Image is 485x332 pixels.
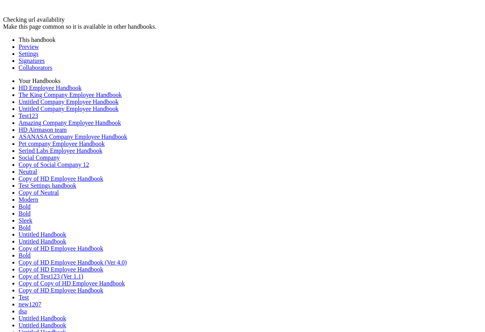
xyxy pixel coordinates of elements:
a: Bold [19,224,31,231]
li: This handbook [19,36,482,43]
a: Copy of Test123 (Ver 1.1) [19,273,83,280]
a: Test [19,294,29,301]
a: Untitled Handbook [19,322,66,329]
a: Copy of HD Employee Handbook [19,287,103,294]
a: HD Employee Handbook [19,85,82,91]
a: Serind Labs Employee Handbook [19,147,102,154]
li: Your Handbooks [19,78,482,85]
a: Bold [19,210,31,217]
a: Modern [19,196,38,203]
a: new1207 [19,301,41,308]
a: Copy of Social Company 12 [19,161,89,168]
a: Copy of Neutral [19,189,59,196]
a: Signatures [19,57,45,64]
a: Pet company Employee Handbook [19,140,105,147]
a: Copy of HD Employee Handbook (Ver 4.0) [19,259,127,266]
a: Bold [19,252,31,259]
a: Amazing Company Employee Handbook [19,119,121,126]
div: Make this page common so it is available in other handbooks. [3,23,482,30]
a: Untitled Handbook [19,231,66,238]
a: Untitled Handbook [19,315,66,322]
a: Test Settings handbook [19,182,76,189]
a: The King Company Employee Handbook [19,92,122,98]
a: HD Airmason team [19,126,67,133]
a: Test123 [19,112,38,119]
a: Copy of HD Employee Handbook [19,175,103,182]
a: Sleek [19,217,33,224]
a: Neutral [19,168,37,175]
a: Untitled Company Employee Handbook [19,105,118,112]
a: Preview [19,43,39,50]
a: Copy of HD Employee Handbook [19,266,103,273]
a: Settings [19,50,39,57]
span: Checking url availability [3,16,65,23]
a: Untitled Handbook [19,238,66,245]
a: ASANASA Company Employee Handbook [19,133,127,140]
a: dsa [19,308,27,315]
a: Social Company [19,154,60,161]
a: Copy of HD Employee Handbook [19,245,103,252]
a: Copy of Copy of HD Employee Handbook [19,280,125,287]
a: Bold [19,203,31,210]
a: Collaborators [19,64,52,71]
a: Untitled Company Employee Handbook [19,99,118,105]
